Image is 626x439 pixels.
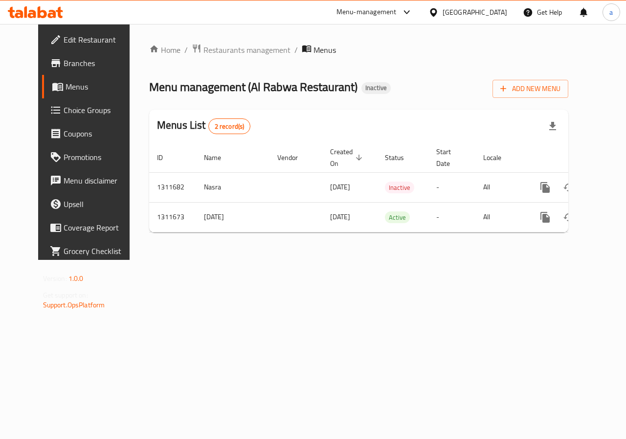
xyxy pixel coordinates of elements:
span: Get support on: [43,289,88,301]
td: [DATE] [196,202,269,232]
span: Version: [43,272,67,285]
span: Menu management ( Al Rabwa Restaurant ) [149,76,358,98]
span: Status [385,152,417,163]
span: Locale [483,152,514,163]
span: Branches [64,57,135,69]
span: Coupons [64,128,135,139]
a: Upsell [42,192,143,216]
td: Nasra [196,172,269,202]
span: Name [204,152,234,163]
a: Home [149,44,180,56]
button: more [534,176,557,199]
a: Menus [42,75,143,98]
td: All [475,202,526,232]
span: [DATE] [330,181,350,193]
span: Inactive [385,182,414,193]
span: [DATE] [330,210,350,223]
li: / [184,44,188,56]
span: 1.0.0 [68,272,84,285]
span: a [609,7,613,18]
div: Inactive [361,82,391,94]
span: Grocery Checklist [64,245,135,257]
span: Vendor [277,152,311,163]
span: Add New Menu [500,83,560,95]
a: Promotions [42,145,143,169]
button: Change Status [557,176,581,199]
span: Promotions [64,151,135,163]
span: Edit Restaurant [64,34,135,46]
span: Menus [313,44,336,56]
td: 1311673 [149,202,196,232]
button: Change Status [557,206,581,229]
h2: Menus List [157,118,250,134]
a: Coverage Report [42,216,143,239]
span: 2 record(s) [209,122,250,131]
div: [GEOGRAPHIC_DATA] [443,7,507,18]
a: Coupons [42,122,143,145]
a: Support.OpsPlatform [43,299,105,311]
a: Grocery Checklist [42,239,143,263]
a: Choice Groups [42,98,143,122]
span: Start Date [436,146,464,169]
div: Export file [541,115,564,138]
span: Upsell [64,198,135,210]
span: Inactive [361,84,391,92]
nav: breadcrumb [149,44,568,56]
div: Menu-management [336,6,397,18]
li: / [294,44,298,56]
a: Restaurants management [192,44,291,56]
a: Menu disclaimer [42,169,143,192]
td: - [428,172,475,202]
td: All [475,172,526,202]
span: Restaurants management [203,44,291,56]
button: more [534,206,557,229]
button: Add New Menu [492,80,568,98]
span: Menu disclaimer [64,175,135,186]
span: ID [157,152,176,163]
span: Active [385,212,410,223]
td: - [428,202,475,232]
span: Choice Groups [64,104,135,116]
span: Coverage Report [64,222,135,233]
div: Active [385,211,410,223]
span: Created On [330,146,365,169]
td: 1311682 [149,172,196,202]
a: Edit Restaurant [42,28,143,51]
a: Branches [42,51,143,75]
span: Menus [66,81,135,92]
